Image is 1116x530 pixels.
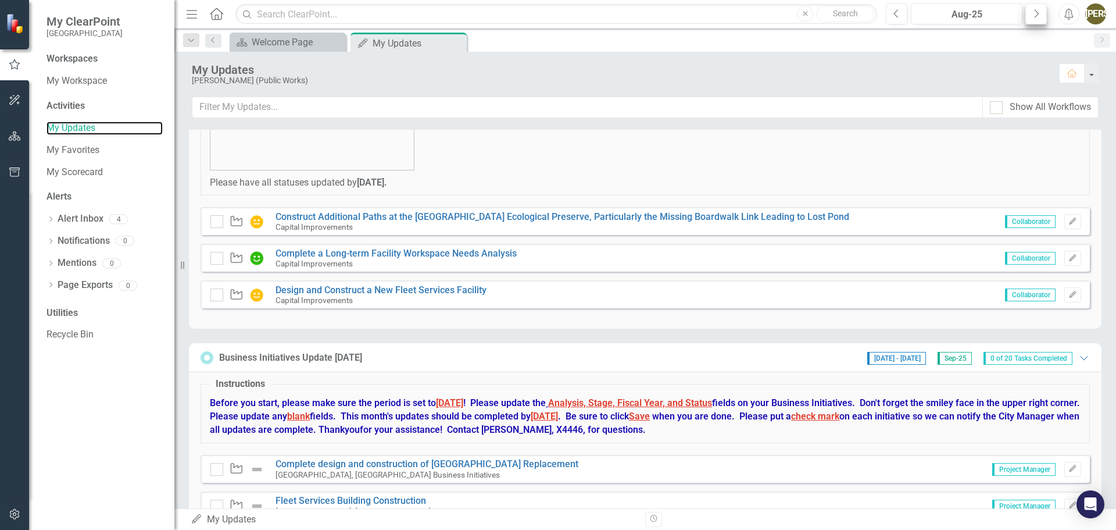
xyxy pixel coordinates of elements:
span: Collaborator [1005,289,1056,301]
img: Completed [250,251,264,265]
small: [GEOGRAPHIC_DATA], [GEOGRAPHIC_DATA] Business Initiatives [276,507,500,516]
div: My Updates [192,63,1047,76]
img: Not Defined [250,463,264,476]
div: Aug-25 [915,8,1018,22]
button: [PERSON_NAME] [1085,3,1106,24]
small: [GEOGRAPHIC_DATA], [GEOGRAPHIC_DATA] Business Initiatives [276,470,500,479]
div: My Updates [191,513,636,527]
span: Sep-25 [938,352,972,365]
small: Capital Improvements [276,222,353,232]
a: Mentions [58,257,96,270]
div: [PERSON_NAME] (Public Works) [192,76,1047,85]
strong: Before you start, please make sure the period is set to ! Please update the fields on your Busine... [210,397,1080,435]
a: My Favorites [46,144,163,157]
div: Welcome Page [252,35,343,49]
img: In Progress [250,288,264,302]
img: ClearPoint Strategy [6,13,26,34]
div: Show All Workflows [1010,101,1091,114]
div: 4 [109,214,128,224]
span: 0 of 20 Tasks Completed [983,352,1072,365]
div: Activities [46,99,163,113]
div: 0 [102,258,121,268]
div: Utilities [46,307,163,320]
div: My Updates [373,36,464,51]
img: Not Defined [250,499,264,513]
div: 0 [119,280,137,290]
span: Analysis, Stage, Fiscal Year, and Status [548,397,712,408]
a: Complete design and construction of [GEOGRAPHIC_DATA] Replacement [276,458,578,469]
img: In Progress [250,215,264,229]
span: [DATE] [531,411,558,422]
strong: [DATE]. [357,177,387,188]
legend: Instructions [210,378,271,391]
a: Recycle Bin [46,328,163,342]
span: blank [287,411,310,422]
a: Design and Construct a New Fleet Services Facility [276,284,487,296]
div: Business Initiatives Update [DATE] [219,351,362,365]
button: Search [816,6,874,22]
a: My Updates [46,122,163,135]
a: Page Exports [58,279,113,292]
span: Search [833,9,858,18]
small: Capital Improvements [276,296,353,305]
div: Alerts [46,190,163,204]
p: Please have all statuses updated by [210,176,1081,190]
div: Workspaces [46,52,98,66]
a: Alert Inbox [58,212,103,226]
span: Collaborator [1005,215,1056,228]
div: Open Intercom Messenger [1076,490,1104,518]
span: you [345,424,360,435]
span: [DATE] - [DATE] [867,352,926,365]
a: My Scorecard [46,166,163,179]
a: Welcome Page [233,35,343,49]
input: Filter My Updates... [192,97,983,118]
a: Notifications [58,234,110,248]
span: Save [629,411,650,422]
span: check mark [791,411,839,422]
span: [DATE] [436,397,463,408]
a: Construct Additional Paths at the [GEOGRAPHIC_DATA] Ecological Preserve, Particularly the Missing... [276,211,849,222]
a: Complete a Long-term Facility Workspace Needs Analysis [276,248,517,259]
span: Project Manager [992,500,1056,513]
button: Aug-25 [911,3,1022,24]
small: [GEOGRAPHIC_DATA] [46,29,123,38]
span: Project Manager [992,463,1056,476]
small: Capital Improvements [276,259,353,268]
span: Collaborator [1005,252,1056,265]
div: 0 [116,236,134,246]
a: Fleet Services Building Construction [276,495,426,506]
input: Search ClearPoint... [235,4,877,24]
span: My ClearPoint [46,15,123,29]
a: My Workspace [46,74,163,88]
